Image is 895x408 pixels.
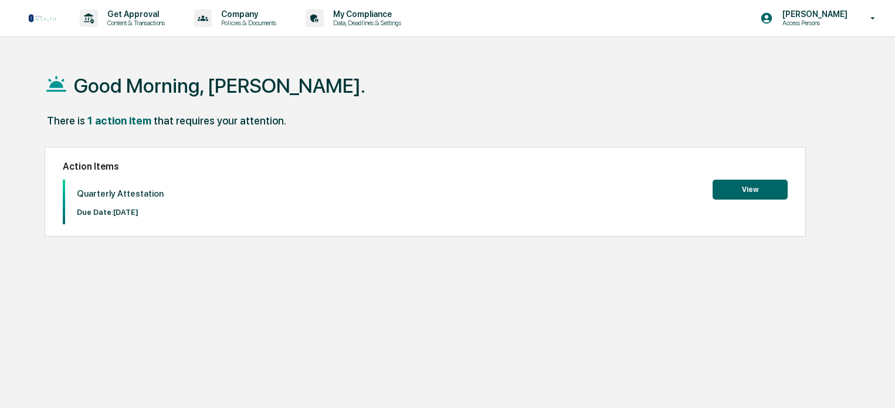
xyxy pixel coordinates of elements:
[63,161,788,172] h2: Action Items
[713,180,788,200] button: View
[713,183,788,194] a: View
[74,74,365,97] h1: Good Morning, [PERSON_NAME].
[28,14,56,23] img: logo
[324,9,407,19] p: My Compliance
[212,19,282,27] p: Policies & Documents
[773,19,853,27] p: Access Persons
[324,19,407,27] p: Data, Deadlines & Settings
[154,114,286,127] div: that requires your attention.
[98,9,171,19] p: Get Approval
[87,114,151,127] div: 1 action item
[77,188,164,199] p: Quarterly Attestation
[212,9,282,19] p: Company
[98,19,171,27] p: Content & Transactions
[77,208,164,217] p: Due Date: [DATE]
[773,9,853,19] p: [PERSON_NAME]
[47,114,85,127] div: There is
